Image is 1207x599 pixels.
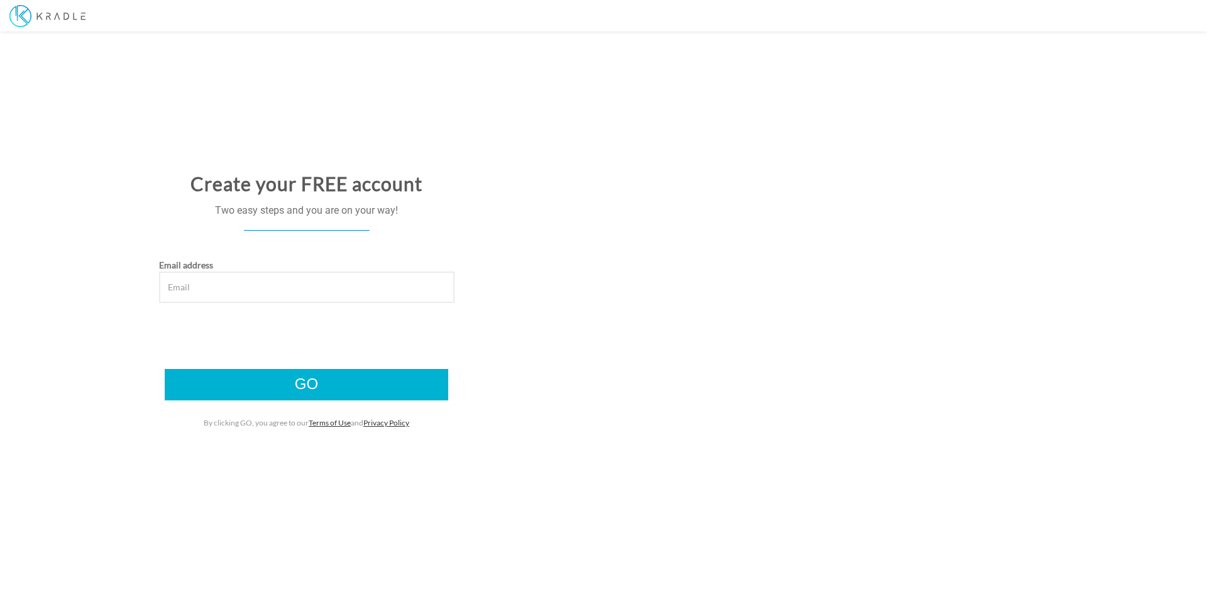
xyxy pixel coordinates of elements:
[159,272,455,303] input: Email
[9,204,603,218] p: Two easy steps and you are on your way!
[309,418,351,427] a: Terms of Use
[204,417,409,428] label: By clicking GO, you agree to our and
[159,259,213,272] label: Email address
[9,5,85,27] img: Kradle
[9,173,603,194] h2: Create your FREE account
[363,418,409,427] a: Privacy Policy
[165,369,448,400] input: Go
